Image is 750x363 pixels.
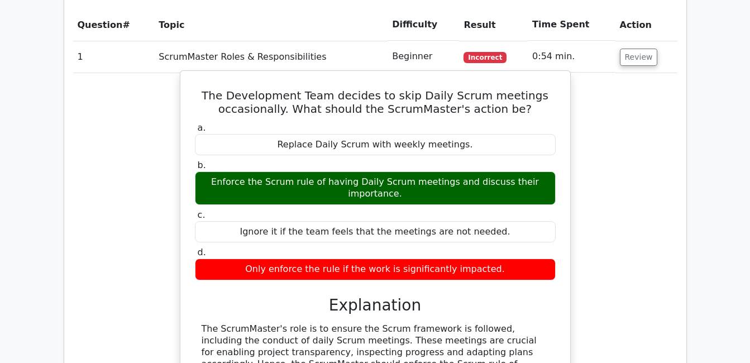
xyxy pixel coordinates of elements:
div: Replace Daily Scrum with weekly meetings. [195,134,556,156]
td: 0:54 min. [528,41,615,73]
th: Topic [154,9,388,41]
div: Ignore it if the team feels that the meetings are not needed. [195,221,556,243]
span: Question [78,20,123,30]
div: Enforce the Scrum rule of having Daily Scrum meetings and discuss their importance. [195,171,556,205]
td: Beginner [388,41,459,73]
th: # [73,9,155,41]
td: 1 [73,41,155,73]
th: Difficulty [388,9,459,41]
div: Only enforce the rule if the work is significantly impacted. [195,259,556,280]
span: b. [198,160,206,170]
td: ScrumMaster Roles & Responsibilities [154,41,388,73]
span: d. [198,247,206,257]
span: a. [198,122,206,133]
th: Action [615,9,677,41]
span: c. [198,209,206,220]
h5: The Development Team decides to skip Daily Scrum meetings occasionally. What should the ScrumMast... [194,89,557,116]
th: Result [459,9,528,41]
h3: Explanation [202,296,549,315]
th: Time Spent [528,9,615,41]
span: Incorrect [464,52,507,63]
button: Review [620,49,658,66]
